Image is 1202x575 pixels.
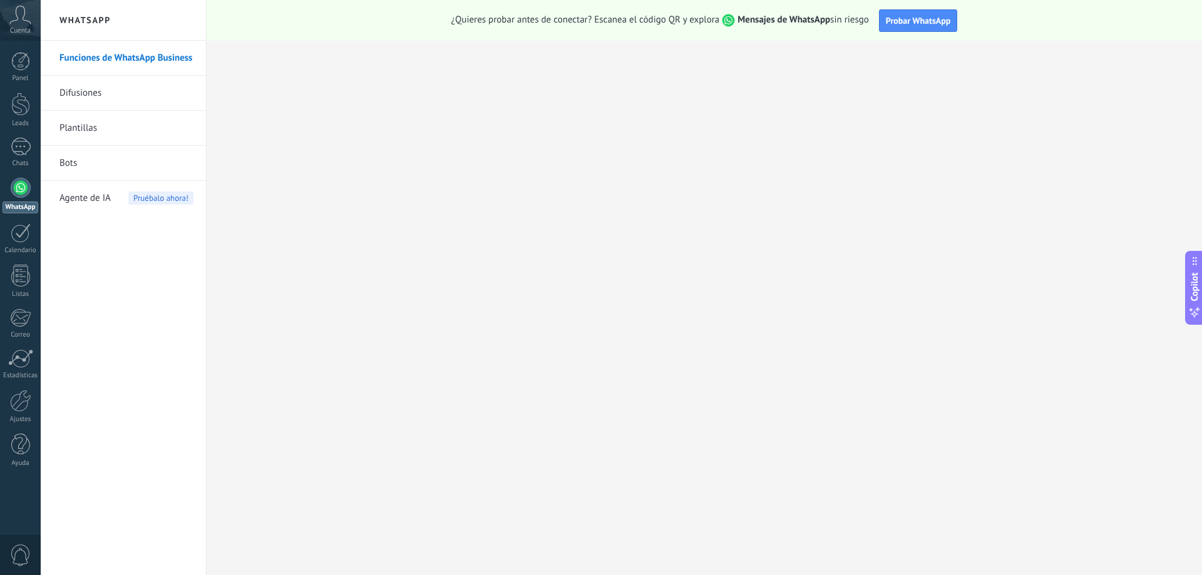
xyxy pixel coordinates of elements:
[59,111,193,146] a: Plantillas
[3,160,39,168] div: Chats
[3,120,39,128] div: Leads
[59,41,193,76] a: Funciones de WhatsApp Business
[59,181,111,216] span: Agente de IA
[59,76,193,111] a: Difusiones
[41,41,206,76] li: Funciones de WhatsApp Business
[3,459,39,467] div: Ayuda
[59,146,193,181] a: Bots
[3,372,39,380] div: Estadísticas
[886,15,951,26] span: Probar WhatsApp
[451,14,869,27] span: ¿Quieres probar antes de conectar? Escanea el código QR y explora sin riesgo
[879,9,958,32] button: Probar WhatsApp
[10,27,31,35] span: Cuenta
[3,290,39,298] div: Listas
[1188,272,1201,301] span: Copilot
[3,201,38,213] div: WhatsApp
[737,14,830,26] strong: Mensajes de WhatsApp
[3,247,39,255] div: Calendario
[3,74,39,83] div: Panel
[41,111,206,146] li: Plantillas
[41,76,206,111] li: Difusiones
[59,181,193,216] a: Agente de IAPruébalo ahora!
[41,146,206,181] li: Bots
[41,181,206,215] li: Agente de IA
[128,191,193,205] span: Pruébalo ahora!
[3,415,39,424] div: Ajustes
[3,331,39,339] div: Correo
